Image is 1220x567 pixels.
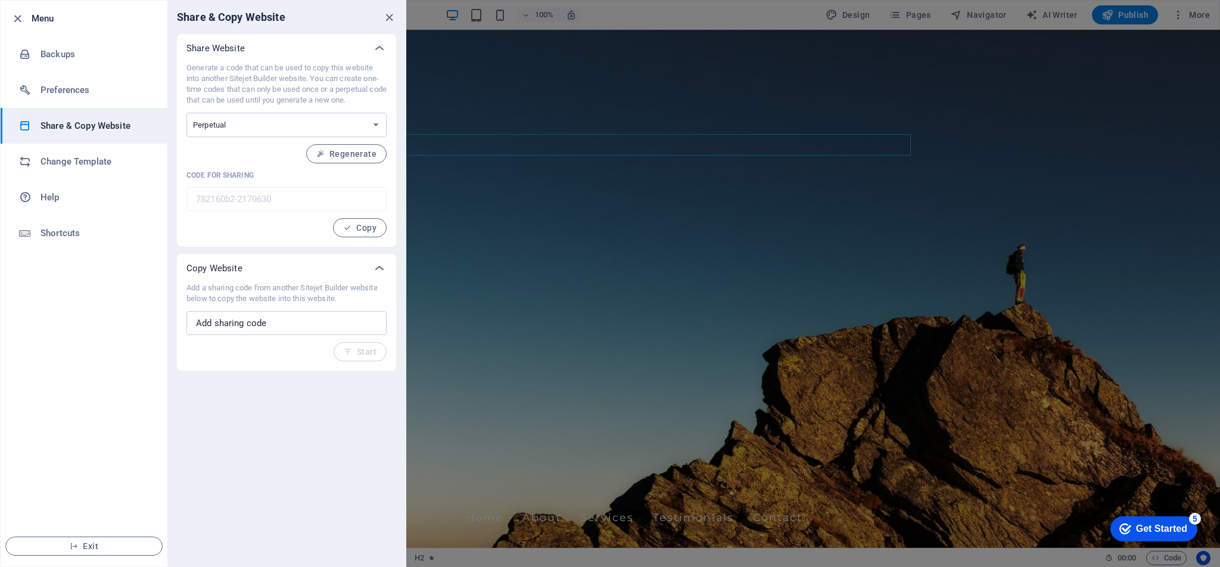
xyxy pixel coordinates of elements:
[41,47,151,61] h6: Backups
[316,149,376,159] span: Regenerate
[333,218,387,237] button: Copy
[88,2,100,14] div: 5
[177,254,396,283] div: Copy Website
[186,283,387,304] p: Add a sharing code from another Sitejet Builder website below to copy the website into this website.
[186,311,387,335] input: Add sharing code
[186,171,387,180] p: Code for sharing
[5,537,163,556] button: Exit
[177,10,285,24] h6: Share & Copy Website
[27,488,42,491] button: 1
[10,6,97,31] div: Get Started 5 items remaining, 0% complete
[382,10,396,24] button: close
[343,223,376,233] span: Copy
[41,83,151,97] h6: Preferences
[41,154,151,169] h6: Change Template
[1,179,167,215] a: Help
[306,144,387,163] button: Regenerate
[186,262,242,274] p: Copy Website
[41,226,151,240] h6: Shortcuts
[41,190,151,205] h6: Help
[27,502,42,505] button: 2
[186,63,387,106] p: Generate a code that can be used to copy this website into another Sitejet Builder website. You c...
[35,13,86,24] div: Get Started
[186,42,245,54] p: Share Website
[27,516,42,519] button: 3
[32,11,158,26] h6: Menu
[41,119,151,133] h6: Share & Copy Website
[177,34,396,63] div: Share Website
[15,541,152,551] span: Exit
